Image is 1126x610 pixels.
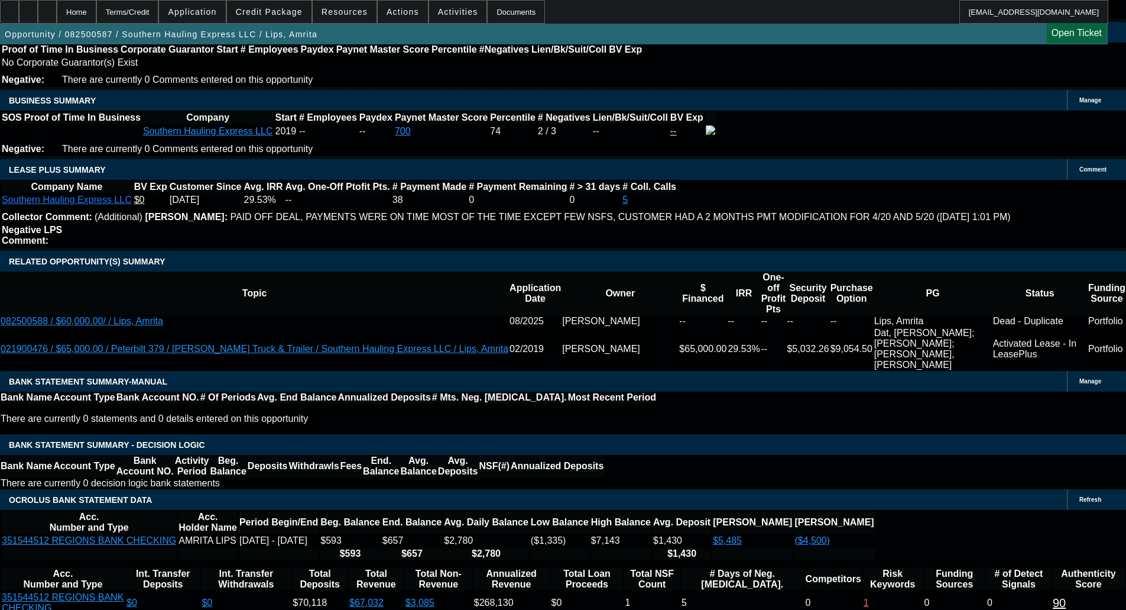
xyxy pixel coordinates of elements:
b: Paynet Master Score [336,44,429,54]
span: Activities [438,7,478,17]
th: Deposits [247,455,288,477]
a: 021900476 / $65,000.00 / Peterbilt 379 / [PERSON_NAME] Truck & Trailer / Southern Hauling Express... [1,344,508,354]
td: -- [761,315,787,327]
th: Period Begin/End [239,511,319,534]
span: Manage [1079,97,1101,104]
span: Comment [1079,166,1106,173]
th: Purchase Option [830,272,874,315]
b: Avg. One-Off Ptofit Pts. [285,182,390,192]
span: BUSINESS SUMMARY [9,96,96,105]
td: -- [285,194,391,206]
a: Southern Hauling Express LLC [143,126,273,136]
b: # > 31 days [569,182,620,192]
span: BANK STATEMENT SUMMARY-MANUAL [9,377,167,386]
td: $2,780 [443,535,529,547]
th: Risk Keywords [863,568,923,590]
td: Portfolio [1088,327,1126,371]
a: 1 [864,598,869,608]
span: Actions [387,7,419,17]
b: Percentile [431,44,476,54]
td: ($1,335) [530,535,589,547]
th: $657 [382,548,442,560]
th: Int. Transfer Deposits [126,568,200,590]
td: Portfolio [1088,315,1126,327]
span: Resources [322,7,368,17]
th: Sum of the Total NSF Count and Total Overdraft Fee Count from Ocrolus [624,568,680,590]
th: Annualized Revenue [473,568,550,590]
b: BV Exp [670,112,703,122]
th: [PERSON_NAME] [794,511,874,534]
span: Opportunity / 082500587 / Southern Hauling Express LLC / Lips, Amrita [5,30,317,39]
td: Lips, Amrita [874,315,992,327]
th: # Of Periods [200,392,257,404]
th: PG [874,272,992,315]
td: -- [679,315,727,327]
th: SOS [1,112,22,124]
b: Paydex [301,44,334,54]
th: $593 [320,548,380,560]
th: # of Detect Signals [987,568,1051,590]
th: Authenticity Score [1052,568,1125,590]
td: Dat, [PERSON_NAME]; [PERSON_NAME]; [PERSON_NAME], [PERSON_NAME] [874,327,992,371]
th: $1,430 [653,548,711,560]
b: Negative LPS Comment: [2,225,62,246]
span: OCROLUS BANK STATEMENT DATA [9,495,152,505]
td: [PERSON_NAME] [562,327,679,371]
th: Beg. Balance [209,455,246,477]
a: $0 [126,598,137,608]
td: $7,143 [590,535,651,547]
span: -- [299,126,306,136]
th: Most Recent Period [567,392,657,404]
span: Bank Statement Summary - Decision Logic [9,440,205,450]
td: [DATE] [169,194,242,206]
a: 082500588 / $60,000.00/ / Lips, Amrita [1,316,163,326]
a: 5 [622,195,628,205]
th: Owner [562,272,679,315]
th: $2,780 [443,548,529,560]
th: One-off Profit Pts [761,272,787,315]
b: Negative: [2,75,44,85]
th: Status [992,272,1088,315]
th: Activity Period [174,455,210,477]
th: Total Revenue [349,568,404,590]
td: -- [592,125,669,138]
th: End. Balance [382,511,442,534]
span: LEASE PLUS SUMMARY [9,165,106,175]
b: [PERSON_NAME]: [145,212,228,222]
td: $593 [320,535,380,547]
th: Proof of Time In Business [1,44,119,56]
th: Bank Account NO. [116,455,174,477]
th: [PERSON_NAME] [712,511,793,534]
b: Lien/Bk/Suit/Coll [593,112,668,122]
button: Credit Package [227,1,311,23]
th: $ Financed [679,272,727,315]
th: IRR [727,272,760,315]
span: Application [168,7,216,17]
th: Avg. Balance [400,455,437,477]
a: Open Ticket [1047,23,1106,43]
td: No Corporate Guarantor(s) Exist [1,57,647,69]
td: [PERSON_NAME] [562,315,679,327]
a: $3,085 [405,598,434,608]
th: # Mts. Neg. [MEDICAL_DATA]. [431,392,567,404]
a: 700 [395,126,411,136]
b: # Payment Made [392,182,466,192]
b: # Employees [299,112,357,122]
th: Avg. End Balance [257,392,338,404]
a: 351544512 REGIONS BANK CHECKING [2,535,176,546]
b: Corporate Guarantor [121,44,214,54]
b: Negative: [2,144,44,154]
th: Proof of Time In Business [24,112,141,124]
td: 29.53% [727,327,760,371]
th: Beg. Balance [320,511,380,534]
th: End. Balance [362,455,400,477]
a: $67,032 [349,598,384,608]
th: Acc. Number and Type [1,568,125,590]
b: BV Exp [609,44,642,54]
td: $9,054.50 [830,327,874,371]
b: Paydex [359,112,392,122]
b: Company [186,112,229,122]
b: Company Name [31,182,102,192]
th: Annualized Deposits [510,455,604,477]
td: -- [830,315,874,327]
